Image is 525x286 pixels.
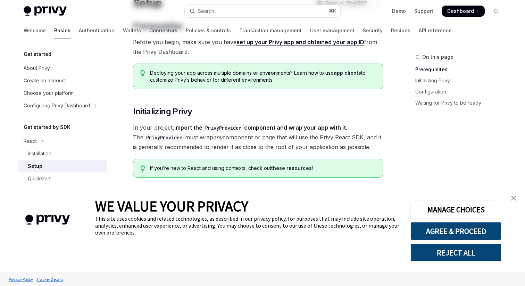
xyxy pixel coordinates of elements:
[143,134,185,141] code: PrivyProvider
[133,183,156,199] div: Ethereum
[392,8,406,15] a: Demo
[415,75,507,86] a: Initializing Privy
[186,22,231,39] a: Policies & controls
[24,89,74,97] div: Choose your platform
[185,5,340,17] button: Open search
[133,37,383,57] span: Before you begin, make sure you have from the Privy Dashboard.
[149,22,177,39] a: Connectors
[286,165,312,171] a: resources
[271,165,285,171] a: these
[10,205,85,235] img: company logo
[410,244,501,262] button: REJECT ALL
[236,39,364,46] a: set up your Privy app and obtained your app ID
[18,185,107,197] a: Features
[18,87,107,99] a: Choose your platform
[24,123,70,131] h5: Get started by SDK
[24,50,51,58] h5: Get started
[511,196,516,201] img: close banner
[24,6,67,16] img: light logo
[24,76,66,85] div: Create an account
[213,134,223,141] em: any
[415,97,507,108] a: Waiting for Privy to be ready
[24,22,46,39] a: Welcome
[18,74,107,87] a: Create an account
[24,64,50,72] div: About Privy
[334,70,361,76] a: app clients
[35,273,65,285] a: Tracker Details
[150,70,376,83] span: Deploying your app across multiple domains or environments? Learn how to use to customize Privy’s...
[18,172,107,185] a: Quickstart
[24,101,90,110] div: Configuring Privy Dashboard
[95,197,248,215] span: WE VALUE YOUR PRIVACY
[410,222,501,240] button: AGREE & PROCEED
[18,135,107,147] button: Toggle React section
[447,8,474,15] span: Dashboard
[415,64,507,75] a: Prerequisites
[123,22,141,39] a: Wallets
[95,215,400,236] div: This site uses cookies and related technologies, as described in our privacy policy, for purposes...
[28,149,51,158] div: Installation
[150,165,376,172] span: If you’re new to React and using contexts, check out !
[28,162,42,170] div: Setup
[507,191,520,205] a: close banner
[18,99,107,112] button: Toggle Configuring Privy Dashboard section
[419,22,452,39] a: API reference
[310,22,355,39] a: User management
[363,22,383,39] a: Security
[18,160,107,172] a: Setup
[174,124,346,131] strong: import the component and wrap your app with it
[410,201,501,219] button: MANAGE CHOICES
[239,22,302,39] a: Transaction management
[7,273,35,285] a: Privacy Policy
[165,183,182,199] div: Solana
[202,124,244,132] code: PrivyProvider
[140,70,145,76] svg: Tip
[442,6,485,17] a: Dashboard
[79,22,115,39] a: Authentication
[133,106,192,117] span: Initializing Privy
[18,62,107,74] a: About Privy
[54,22,70,39] a: Basics
[391,22,410,39] a: Recipes
[140,165,145,172] svg: Tip
[422,53,453,61] span: On this page
[133,123,383,152] span: In your project, . The must wrap component or page that will use the Privy React SDK, and it is g...
[329,8,336,14] span: ⌘ K
[24,137,37,145] div: React
[414,8,433,15] a: Support
[415,86,507,97] a: Configuration
[18,147,107,160] a: Installation
[490,6,501,17] button: Toggle dark mode
[28,174,51,183] div: Quickstart
[198,7,217,15] div: Search...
